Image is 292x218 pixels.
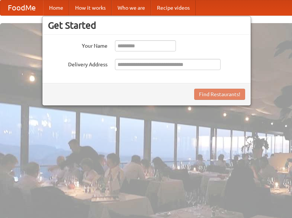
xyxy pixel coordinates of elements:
[69,0,112,15] a: How it works
[0,0,43,15] a: FoodMe
[48,20,245,31] h3: Get Started
[151,0,196,15] a: Recipe videos
[112,0,151,15] a: Who we are
[48,59,108,68] label: Delivery Address
[48,40,108,50] label: Your Name
[43,0,69,15] a: Home
[194,89,245,100] button: Find Restaurants!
